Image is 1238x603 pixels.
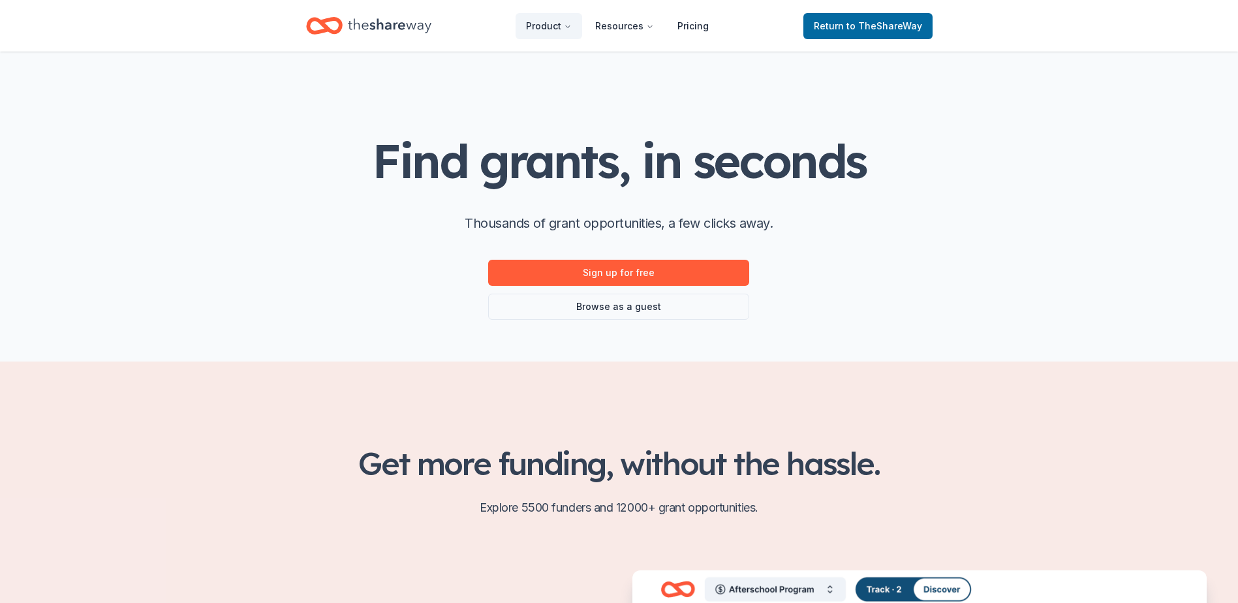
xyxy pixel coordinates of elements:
[585,13,664,39] button: Resources
[667,13,719,39] a: Pricing
[306,445,933,482] h2: Get more funding, without the hassle.
[306,10,431,41] a: Home
[488,294,749,320] a: Browse as a guest
[488,260,749,286] a: Sign up for free
[516,13,582,39] button: Product
[516,10,719,41] nav: Main
[306,497,933,518] p: Explore 5500 funders and 12000+ grant opportunities.
[803,13,933,39] a: Returnto TheShareWay
[814,18,922,34] span: Return
[465,213,773,234] p: Thousands of grant opportunities, a few clicks away.
[372,135,865,187] h1: Find grants, in seconds
[846,20,922,31] span: to TheShareWay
